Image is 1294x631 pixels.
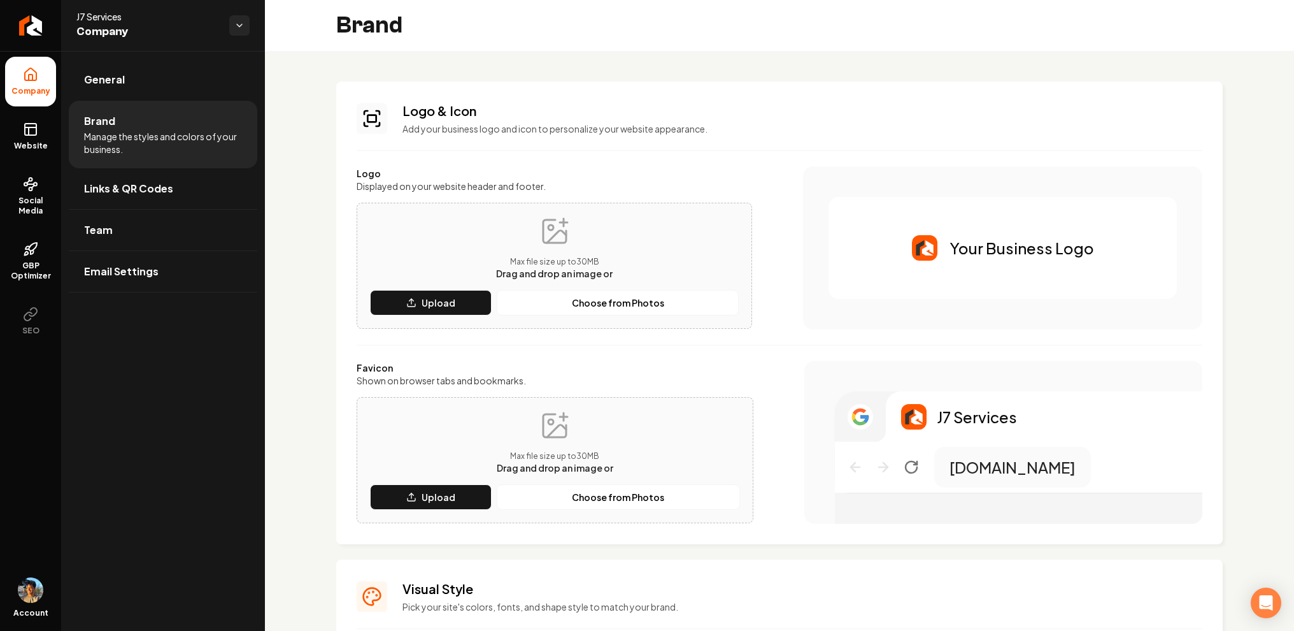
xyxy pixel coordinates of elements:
p: Choose from Photos [572,491,664,504]
div: Open Intercom Messenger [1251,588,1281,618]
span: Drag and drop an image or [497,462,613,474]
span: Email Settings [84,264,159,279]
span: Manage the styles and colors of your business. [84,130,242,156]
p: Upload [422,491,455,504]
span: Company [76,23,219,41]
img: Rebolt Logo [19,15,43,36]
a: Links & QR Codes [69,168,257,209]
p: Max file size up to 30 MB [496,257,613,267]
a: Website [5,112,56,161]
img: Aditya Nair [18,577,43,603]
p: Your Business Logo [950,238,1094,258]
span: Social Media [5,196,56,216]
a: Social Media [5,166,56,226]
span: Drag and drop an image or [496,268,613,279]
p: J7 Services [937,407,1017,427]
a: Team [69,210,257,250]
label: Shown on browser tabs and bookmarks. [357,374,753,387]
span: SEO [17,326,45,336]
span: Team [84,222,113,238]
span: J7 Services [76,10,219,23]
p: Pick your site's colors, fonts, and shape style to match your brand. [402,600,1202,613]
button: Open user button [18,577,43,603]
button: SEO [5,296,56,346]
a: General [69,59,257,100]
span: Brand [84,113,115,129]
label: Displayed on your website header and footer. [357,180,752,192]
p: Choose from Photos [572,296,664,309]
h2: Brand [336,13,402,38]
span: General [84,72,125,87]
span: Links & QR Codes [84,181,173,196]
h3: Logo & Icon [402,102,1202,120]
button: Choose from Photos [497,290,739,315]
label: Logo [357,167,752,180]
a: Email Settings [69,251,257,292]
button: Upload [370,484,492,510]
button: Choose from Photos [497,484,739,510]
span: Website [9,141,53,151]
a: GBP Optimizer [5,231,56,291]
button: Upload [370,290,492,315]
h3: Visual Style [402,580,1202,598]
img: Logo [901,404,927,430]
span: Company [6,86,55,96]
p: Max file size up to 30 MB [497,451,613,461]
span: Account [13,608,48,618]
p: Add your business logo and icon to personalize your website appearance. [402,122,1202,135]
p: [DOMAIN_NAME] [949,457,1076,477]
span: GBP Optimizer [5,261,56,281]
img: Logo [912,235,937,261]
p: Upload [422,296,455,309]
label: Favicon [357,361,753,374]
